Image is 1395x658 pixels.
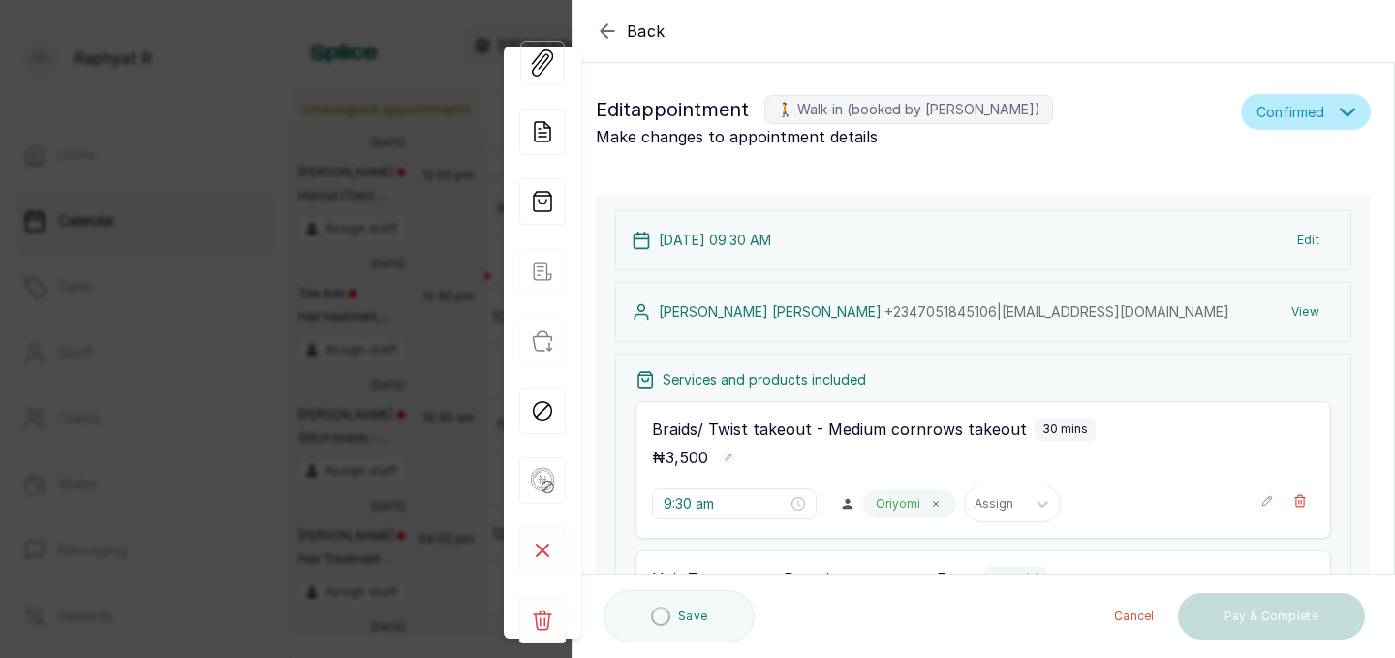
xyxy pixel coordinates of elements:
[1282,223,1335,258] button: Edit
[663,370,866,390] p: Services and products included
[659,231,771,250] p: [DATE] 09:30 AM
[664,493,788,515] input: Select time
[876,496,920,512] p: Oriyomi
[992,571,1039,586] p: 1 hour(s)
[1042,422,1088,437] p: 30 mins
[884,303,1229,320] span: +234 7051845106 | [EMAIL_ADDRESS][DOMAIN_NAME]
[652,418,1027,441] p: Braids/ Twist takeout - Medium cornrows takeout
[1099,593,1170,640] button: Cancel
[596,125,1233,148] p: Make changes to appointment details
[1241,94,1371,130] button: Confirmed
[666,448,708,467] span: 3,500
[604,590,755,642] button: Save
[596,94,749,125] span: Edit appointment
[652,567,976,590] p: Hair Treatment - Protein treatment - From
[764,95,1053,124] label: 🚶 Walk-in (booked by [PERSON_NAME])
[1256,102,1324,122] span: Confirmed
[627,19,666,43] span: Back
[659,302,1229,322] p: [PERSON_NAME] [PERSON_NAME] ·
[1276,295,1335,329] button: View
[652,446,708,469] p: ₦
[596,19,666,43] button: Back
[1178,593,1365,640] button: Pay & Complete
